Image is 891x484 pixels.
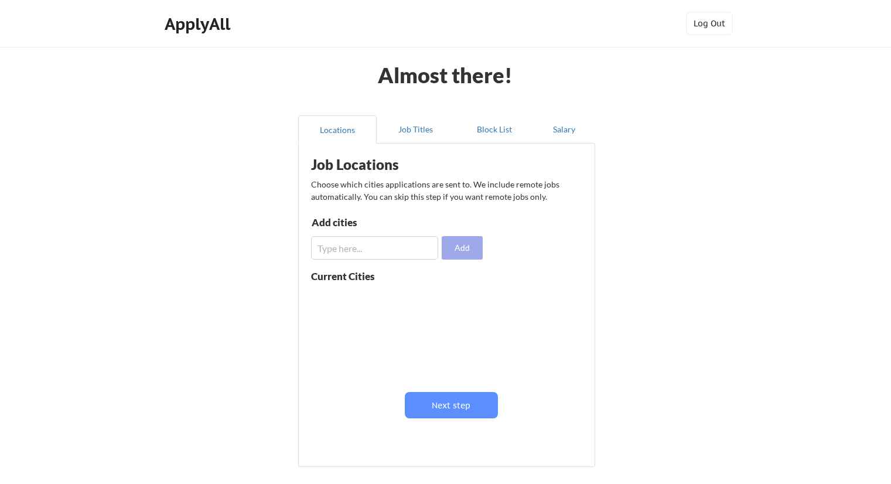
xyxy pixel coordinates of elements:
[363,64,527,86] div: Almost there!
[311,271,400,281] div: Current Cities
[311,158,459,172] div: Job Locations
[405,392,498,418] button: Next step
[312,217,433,227] div: Add cities
[165,14,234,34] div: ApplyAll
[311,178,581,203] div: Choose which cities applications are sent to. We include remote jobs automatically. You can skip ...
[686,12,733,35] button: Log Out
[311,236,438,260] input: Type here...
[534,115,595,144] button: Salary
[298,115,377,144] button: Locations
[442,236,483,260] button: Add
[455,115,534,144] button: Block List
[377,115,455,144] button: Job Titles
